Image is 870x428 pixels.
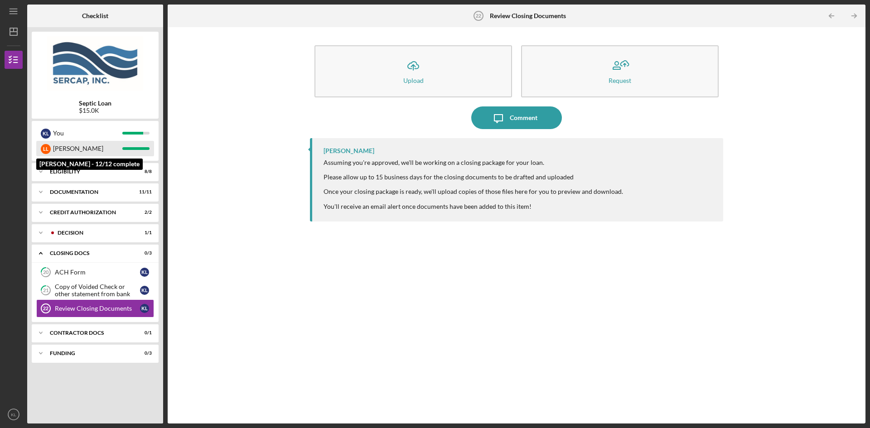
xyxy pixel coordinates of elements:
div: Contractor Docs [50,330,129,336]
div: Comment [510,106,537,129]
div: 0 / 1 [135,330,152,336]
div: Decision [58,230,129,236]
button: Comment [471,106,562,129]
tspan: 21 [43,288,48,293]
a: 20ACH FormKL [36,263,154,281]
div: K L [140,304,149,313]
div: Request [609,77,631,84]
div: 2 / 2 [135,210,152,215]
b: Septic Loan [79,100,111,107]
div: You [53,125,122,141]
div: 0 / 3 [135,351,152,356]
div: Copy of Voided Check or other statement from bank [55,283,140,298]
div: ACH Form [55,269,140,276]
div: L L [41,144,51,154]
div: CLOSING DOCS [50,250,129,256]
img: Product logo [32,36,159,91]
div: Documentation [50,189,129,195]
div: Review Closing Documents [55,305,140,312]
div: CREDIT AUTHORIZATION [50,210,129,215]
div: $15.0K [79,107,111,114]
div: Once your closing package is ready, we'll upload copies of those files here for you to preview an... [324,188,623,195]
div: [PERSON_NAME] [324,147,374,154]
div: Assuming you're approved, we'll be working on a closing package for your loan. [324,159,623,166]
b: Review Closing Documents [490,12,566,19]
button: Upload [314,45,512,97]
div: 0 / 3 [135,250,152,256]
div: Upload [403,77,424,84]
div: 1 / 1 [135,230,152,236]
div: Funding [50,351,129,356]
div: [PERSON_NAME] [53,141,122,156]
div: K L [140,268,149,277]
b: Checklist [82,12,108,19]
button: Request [521,45,719,97]
div: 8 / 8 [135,169,152,174]
tspan: 22 [476,13,481,19]
button: KL [5,405,23,423]
tspan: 22 [43,306,48,311]
a: 22Review Closing DocumentsKL [36,299,154,317]
div: 11 / 11 [135,189,152,195]
a: 21Copy of Voided Check or other statement from bankKL [36,281,154,299]
div: K L [140,286,149,295]
div: Eligibility [50,169,129,174]
div: You'll receive an email alert once documents have been added to this item! [324,203,623,210]
div: Please allow up to 15 business days for the closing documents to be drafted and uploaded [324,173,623,181]
div: K L [41,129,51,139]
text: KL [11,412,16,417]
tspan: 20 [43,269,49,275]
